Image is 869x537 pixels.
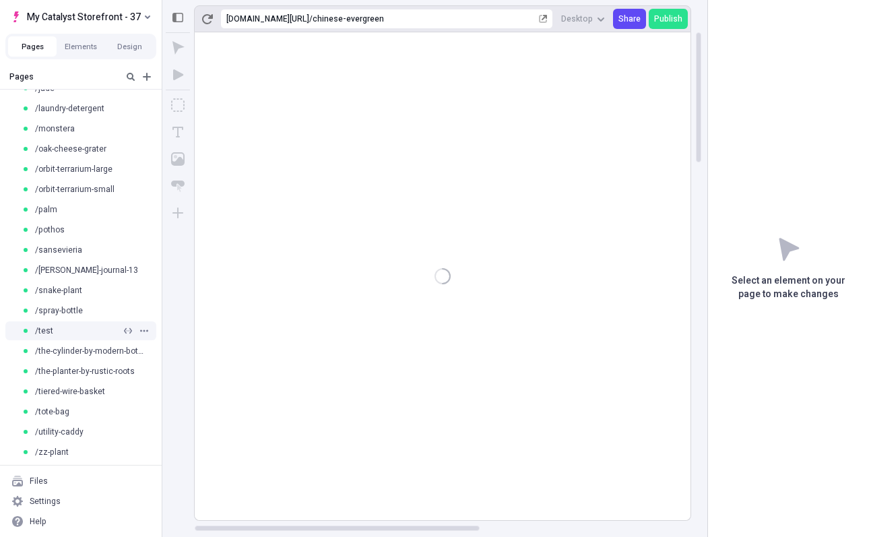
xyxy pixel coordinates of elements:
[649,9,688,29] button: Publish
[313,13,536,24] div: chinese-evergreen
[35,305,83,316] span: /spray-bottle
[35,123,75,134] span: /monstera
[27,9,141,25] span: My Catalyst Storefront - 37
[166,120,190,144] button: Text
[35,265,138,276] span: /[PERSON_NAME]-journal-13
[57,36,105,57] button: Elements
[166,147,190,171] button: Image
[30,516,46,527] div: Help
[35,103,104,114] span: /laundry-detergent
[35,386,105,397] span: /tiered-wire-basket
[166,174,190,198] button: Button
[35,224,65,235] span: /pothos
[556,9,610,29] button: Desktop
[708,274,869,301] p: Select an element on your page to make changes
[30,496,61,507] div: Settings
[35,184,115,195] span: /orbit-terrarium-small
[226,13,309,24] div: [URL][DOMAIN_NAME]
[35,366,135,377] span: /the-planter-by-rustic-roots
[618,13,641,24] span: Share
[35,245,82,255] span: /sansevieria
[105,36,154,57] button: Design
[8,36,57,57] button: Pages
[5,7,156,27] button: Select site
[561,13,593,24] span: Desktop
[166,93,190,117] button: Box
[35,164,112,175] span: /orbit-terrarium-large
[35,346,146,356] span: /the-cylinder-by-modern-botany
[35,144,106,154] span: /oak-cheese-grater
[35,447,69,457] span: /zz-plant
[35,204,57,215] span: /palm
[35,285,82,296] span: /snake-plant
[654,13,682,24] span: Publish
[30,476,48,486] div: Files
[35,406,69,417] span: /tote-bag
[35,325,53,336] span: /test
[35,427,84,437] span: /utility-caddy
[9,71,117,82] div: Pages
[139,69,155,85] button: Add new
[309,13,313,24] div: /
[613,9,646,29] button: Share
